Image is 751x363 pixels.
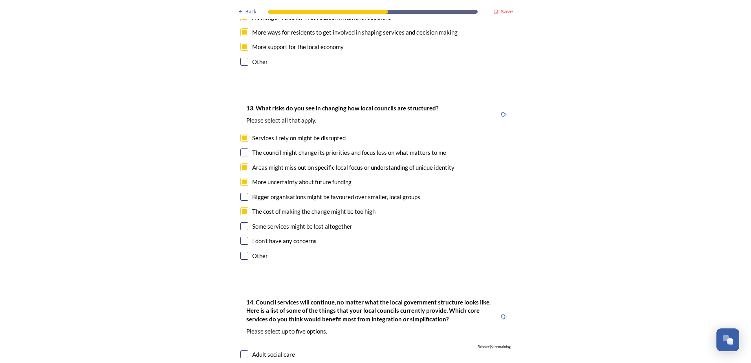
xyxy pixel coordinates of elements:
div: More uncertainty about future funding [252,178,352,187]
div: I don't have any concerns [252,236,317,246]
span: 5 choice(s) remaining [478,344,511,350]
strong: 14. Council services will continue, no matter what the local government structure looks like. Her... [246,299,492,323]
span: Back [245,8,256,15]
div: The council might change its priorities and focus less on what matters to me [252,148,446,157]
div: The cost of making the change might be too high [252,207,375,216]
div: Services I rely on might be disrupted [252,134,346,143]
div: Some services might be lost altogether [252,222,352,231]
p: Please select all that apply. [246,116,438,125]
div: Areas might miss out on specific local focus or understanding of unique identity [252,163,454,172]
div: Other [252,57,268,66]
button: Open Chat [716,328,739,351]
strong: 13. What risks do you see in changing how local councils are structured? [246,104,438,112]
div: More support for the local economy [252,42,344,51]
div: Bigger organisations might be favoured over smaller, local groups [252,192,420,202]
strong: Save [501,8,513,15]
p: Please select up to five options. [246,327,491,335]
div: Other [252,251,268,260]
div: Adult social care [252,350,295,359]
div: More ways for residents to get involved in shaping services and decision making [252,28,458,37]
